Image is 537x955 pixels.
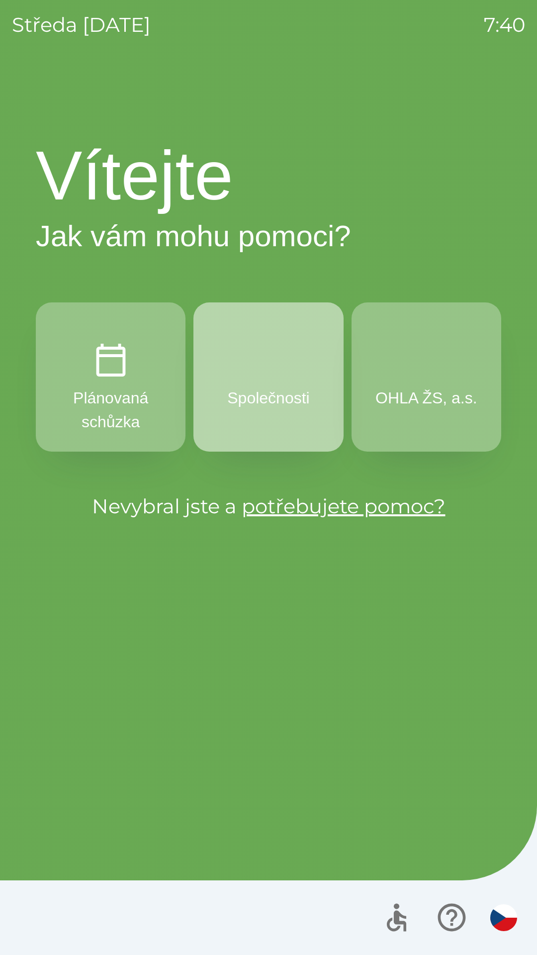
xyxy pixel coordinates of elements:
img: 0ea463ad-1074-4378-bee6-aa7a2f5b9440.png [89,338,133,382]
img: 58b4041c-2a13-40f9-aad2-b58ace873f8c.png [247,338,290,382]
button: OHLA ŽS, a.s. [352,302,501,452]
img: 9f72f9f4-8902-46ff-b4e6-bc4241ee3c12.png [404,338,448,382]
p: OHLA ŽS, a.s. [375,386,477,410]
a: potřebujete pomoc? [242,494,446,518]
p: Společnosti [227,386,309,410]
h1: Vítejte [36,133,501,218]
h2: Jak vám mohu pomoci? [36,218,501,255]
button: Plánovaná schůzka [36,302,185,452]
p: Plánovaná schůzka [60,386,162,434]
img: cs flag [490,904,517,931]
p: 7:40 [484,10,525,40]
button: Společnosti [193,302,343,452]
p: středa [DATE] [12,10,151,40]
img: Logo [36,70,501,117]
p: Nevybral jste a [36,491,501,521]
